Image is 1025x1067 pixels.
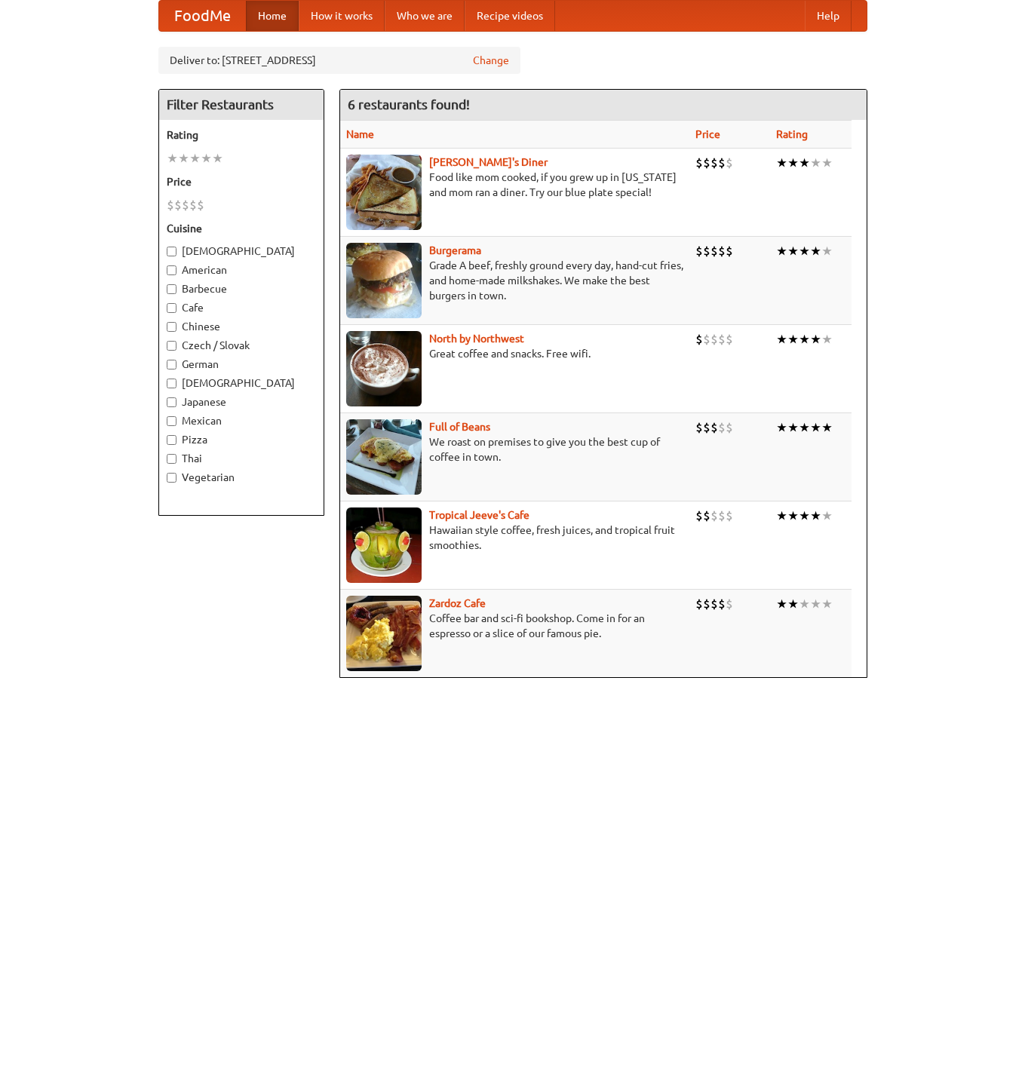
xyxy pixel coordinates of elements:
[703,419,710,436] li: $
[167,127,316,143] h5: Rating
[726,419,733,436] li: $
[167,247,176,256] input: [DEMOGRAPHIC_DATA]
[429,509,529,521] a: Tropical Jeeve's Cafe
[346,611,683,641] p: Coffee bar and sci-fi bookshop. Come in for an espresso or a slice of our famous pie.
[346,170,683,200] p: Food like mom cooked, if you grew up in [US_STATE] and mom ran a diner. Try our blue plate special!
[695,596,703,612] li: $
[167,470,316,485] label: Vegetarian
[429,333,524,345] a: North by Northwest
[346,331,422,406] img: north.jpg
[703,596,710,612] li: $
[710,596,718,612] li: $
[348,97,470,112] ng-pluralize: 6 restaurants found!
[167,221,316,236] h5: Cuisine
[167,244,316,259] label: [DEMOGRAPHIC_DATA]
[167,150,178,167] li: ★
[429,597,486,609] a: Zardoz Cafe
[787,596,799,612] li: ★
[821,596,833,612] li: ★
[695,155,703,171] li: $
[787,243,799,259] li: ★
[346,258,683,303] p: Grade A beef, freshly ground every day, hand-cut fries, and home-made milkshakes. We make the bes...
[429,421,490,433] a: Full of Beans
[776,243,787,259] li: ★
[821,419,833,436] li: ★
[776,419,787,436] li: ★
[787,155,799,171] li: ★
[703,507,710,524] li: $
[158,47,520,74] div: Deliver to: [STREET_ADDRESS]
[821,243,833,259] li: ★
[178,150,189,167] li: ★
[776,596,787,612] li: ★
[167,357,316,372] label: German
[710,507,718,524] li: $
[167,451,316,466] label: Thai
[167,397,176,407] input: Japanese
[695,243,703,259] li: $
[703,243,710,259] li: $
[776,331,787,348] li: ★
[174,197,182,213] li: $
[810,331,821,348] li: ★
[167,454,176,464] input: Thai
[726,507,733,524] li: $
[718,331,726,348] li: $
[167,341,176,351] input: Czech / Slovak
[799,596,810,612] li: ★
[167,300,316,315] label: Cafe
[695,331,703,348] li: $
[346,523,683,553] p: Hawaiian style coffee, fresh juices, and tropical fruit smoothies.
[189,197,197,213] li: $
[726,155,733,171] li: $
[167,322,176,332] input: Chinese
[167,303,176,313] input: Cafe
[799,507,810,524] li: ★
[695,419,703,436] li: $
[346,596,422,671] img: zardoz.jpg
[167,197,174,213] li: $
[197,197,204,213] li: $
[167,265,176,275] input: American
[710,243,718,259] li: $
[167,413,316,428] label: Mexican
[710,331,718,348] li: $
[346,507,422,583] img: jeeves.jpg
[718,419,726,436] li: $
[710,155,718,171] li: $
[726,243,733,259] li: $
[167,432,316,447] label: Pizza
[799,331,810,348] li: ★
[695,507,703,524] li: $
[167,338,316,353] label: Czech / Slovak
[726,331,733,348] li: $
[718,507,726,524] li: $
[167,360,176,369] input: German
[718,596,726,612] li: $
[776,128,808,140] a: Rating
[718,243,726,259] li: $
[167,435,176,445] input: Pizza
[167,376,316,391] label: [DEMOGRAPHIC_DATA]
[159,1,246,31] a: FoodMe
[429,244,481,256] a: Burgerama
[167,284,176,294] input: Barbecue
[810,155,821,171] li: ★
[167,262,316,277] label: American
[810,419,821,436] li: ★
[346,419,422,495] img: beans.jpg
[799,419,810,436] li: ★
[167,281,316,296] label: Barbecue
[429,156,548,168] a: [PERSON_NAME]'s Diner
[346,434,683,465] p: We roast on premises to give you the best cup of coffee in town.
[159,90,324,120] h4: Filter Restaurants
[810,243,821,259] li: ★
[167,416,176,426] input: Mexican
[167,319,316,334] label: Chinese
[167,379,176,388] input: [DEMOGRAPHIC_DATA]
[246,1,299,31] a: Home
[212,150,223,167] li: ★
